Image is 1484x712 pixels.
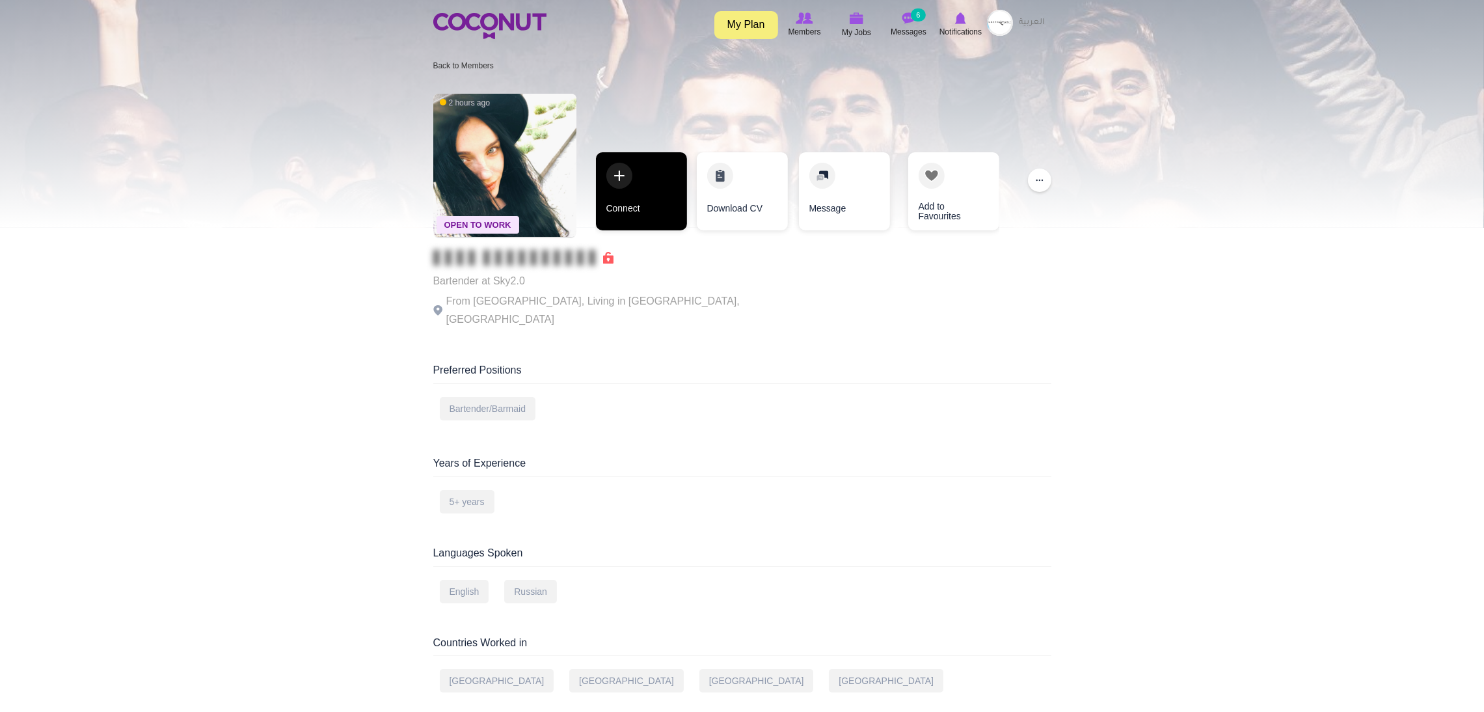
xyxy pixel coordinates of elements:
div: Bartender/Barmaid [440,397,536,420]
div: Preferred Positions [433,363,1051,384]
div: 1 / 4 [596,152,687,237]
div: Languages Spoken [433,546,1051,567]
span: Members [788,25,820,38]
img: Notifications [955,12,966,24]
div: 4 / 4 [898,152,990,237]
a: Messages Messages 6 [883,10,935,40]
div: [GEOGRAPHIC_DATA] [440,669,554,692]
span: My Jobs [842,26,871,39]
div: [GEOGRAPHIC_DATA] [829,669,943,692]
div: [GEOGRAPHIC_DATA] [699,669,814,692]
a: العربية [1013,10,1051,36]
p: From [GEOGRAPHIC_DATA], Living in [GEOGRAPHIC_DATA], [GEOGRAPHIC_DATA] [433,292,791,329]
small: 6 [911,8,925,21]
a: Download CV [697,152,788,230]
img: Browse Members [796,12,813,24]
a: Notifications Notifications [935,10,987,40]
img: Messages [902,12,915,24]
a: Back to Members [433,61,494,70]
a: Add to Favourites [908,152,999,230]
img: My Jobs [850,12,864,24]
span: Open To Work [437,216,519,234]
span: Notifications [939,25,982,38]
div: 2 / 4 [697,152,788,237]
div: 3 / 4 [798,152,889,237]
a: Browse Members Members [779,10,831,40]
div: [GEOGRAPHIC_DATA] [569,669,684,692]
div: Countries Worked in [433,636,1051,657]
span: Connect to Unlock the Profile [433,251,614,264]
span: Messages [891,25,926,38]
div: Russian [504,580,557,603]
img: Home [433,13,546,39]
a: Message [799,152,890,230]
a: My Plan [714,11,778,39]
button: ... [1028,169,1051,192]
div: English [440,580,489,603]
div: Years of Experience [433,456,1051,477]
a: Connect [596,152,687,230]
a: My Jobs My Jobs [831,10,883,40]
span: 2 hours ago [440,98,490,109]
p: Bartender at Sky2.0 [433,272,791,290]
div: 5+ years [440,490,494,513]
